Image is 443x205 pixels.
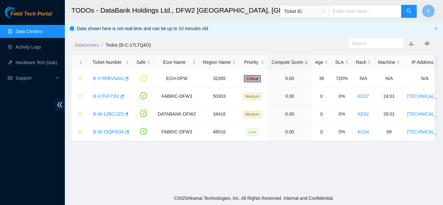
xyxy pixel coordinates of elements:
[422,5,435,17] button: Y
[78,130,82,135] span: star
[78,94,82,99] span: star
[78,112,82,117] span: star
[93,111,123,117] a: B-W-12BCUZ9
[284,6,325,16] span: Ticket ID
[102,42,103,48] span: /
[154,70,199,87] td: ECH-DFW
[352,40,395,47] input: Search
[331,87,352,105] td: 0%
[244,75,261,82] span: Critical
[75,109,83,119] button: star
[243,111,262,118] span: Medium
[358,129,369,134] a: KC04
[409,41,413,46] a: download
[407,129,443,134] a: [TECHNICAL_ID]
[375,105,404,123] td: 28:01
[199,123,239,141] td: 48516
[329,5,401,18] input: Enter text here...
[434,27,438,31] button: close
[75,127,83,137] button: star
[140,74,147,81] span: exclamation-circle
[407,111,443,117] a: [TECHNICAL_ID]
[331,105,352,123] td: 0%
[16,72,54,85] span: Support
[407,94,443,99] a: [TECHNICAL_ID]
[401,5,417,18] button: search
[154,123,199,141] td: FABRIC-DFW3
[375,123,404,141] td: 09
[268,87,311,105] td: 0.00
[154,87,199,105] td: FABRIC-DFW3
[331,70,352,87] td: 720%
[427,7,430,15] span: Y
[312,70,332,87] td: 36
[75,42,99,48] a: Datacenters
[10,11,52,17] span: Field Tech Portal
[199,70,239,87] td: 32365
[375,87,404,105] td: 24:01
[8,76,12,80] span: read
[75,91,83,101] button: star
[425,41,429,46] span: eye
[16,60,57,65] a: Hardware Test (isok)
[65,191,443,205] footer: © 2025 Akamai Technologies, Inc. All Rights Reserved. Internal and Confidential.
[93,76,124,81] a: B-V-5RBVNAG
[154,105,199,123] td: DATABANK-DFW2
[268,105,311,123] td: 0.00
[140,128,147,135] span: check-circle
[16,29,42,34] a: Data Centers
[312,105,332,123] td: 0
[268,123,311,141] td: 0.00
[243,93,262,100] span: Medium
[358,111,369,117] a: KE02
[78,76,82,81] span: star
[312,87,332,105] td: 0
[199,105,239,123] td: 34416
[5,6,33,18] img: Akamai Technologies
[358,94,369,99] a: KC07
[406,8,412,15] span: search
[75,73,83,84] button: star
[93,94,119,99] a: B-V-5VF73I2
[246,129,258,136] span: Low
[352,70,375,87] td: N/A
[16,44,41,50] a: Activity Logs
[55,99,65,111] span: double-left
[140,92,147,99] span: check-circle
[93,129,124,134] a: B-W-15QP6OA
[404,38,418,49] button: download
[105,42,151,48] a: Todos (B-C-17LTQ4O)
[375,70,404,87] td: N/A
[312,123,332,141] td: 0
[331,123,352,141] td: 0%
[434,27,438,30] span: close
[268,70,311,87] td: 0.00
[5,12,52,20] a: Akamai TechnologiesField Tech Portal
[140,110,147,117] span: check-circle
[199,87,239,105] td: 50303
